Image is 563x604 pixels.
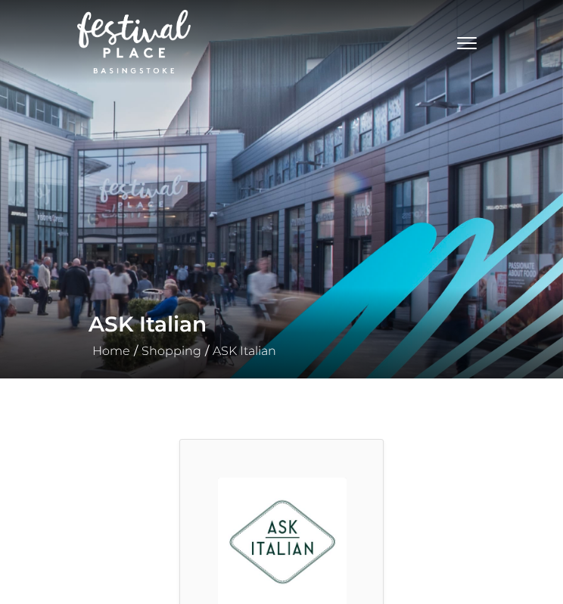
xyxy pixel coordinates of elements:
[138,344,205,358] a: Shopping
[77,10,191,73] img: Festival Place Logo
[448,30,486,52] button: Toggle navigation
[209,344,280,358] a: ASK Italian
[89,344,134,358] a: Home
[89,306,474,342] h1: ASK Italian
[77,306,486,360] div: / /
